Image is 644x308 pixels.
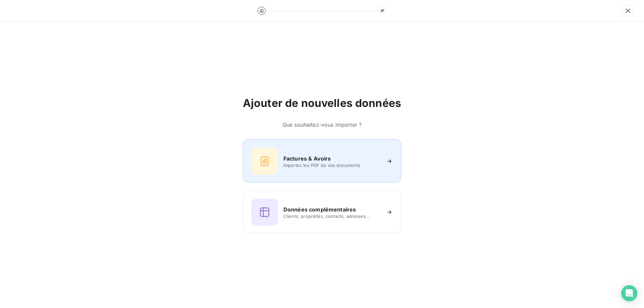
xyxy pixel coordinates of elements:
[243,97,401,110] h2: Ajouter de nouvelles données
[283,213,381,219] span: Clients, propriétés, contacts, adresses...
[283,205,356,213] h6: Données complémentaires
[243,121,401,129] h6: Que souhaitez-vous importer ?
[283,155,331,163] h6: Factures & Avoirs
[621,285,637,301] div: Open Intercom Messenger
[283,163,381,168] span: Importez les PDF de vos documents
